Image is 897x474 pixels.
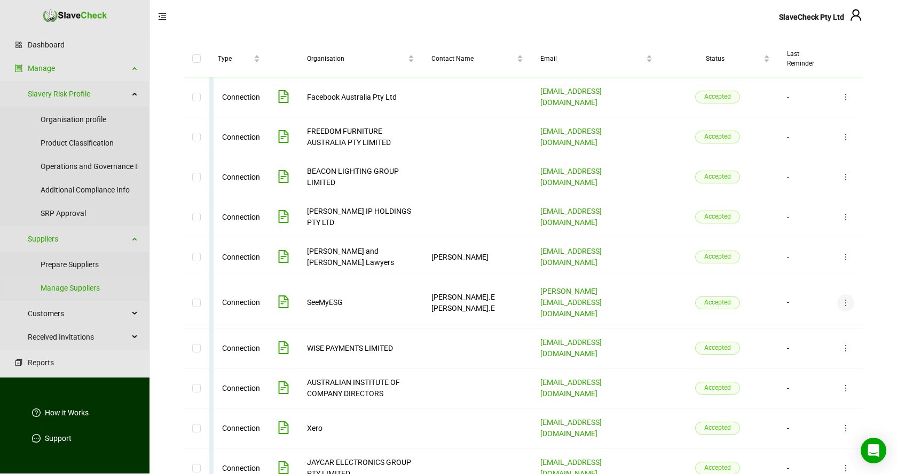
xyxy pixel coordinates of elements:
td: FREEDOM FURNITURE AUSTRALIA PTY LIMITED [298,117,423,157]
a: SRP Approval [41,203,138,224]
a: View Slave Risk Profile [277,254,290,263]
a: Prepare Suppliers [41,254,138,275]
span: SlaveCheck Pty Ltd [779,13,844,21]
span: more [841,93,850,101]
span: Accepted [695,296,740,309]
td: [PERSON_NAME] and [PERSON_NAME] Lawyers [298,237,423,277]
span: Accepted [695,251,740,263]
a: View Slave Risk Profile [277,425,290,434]
a: [EMAIL_ADDRESS][DOMAIN_NAME] [540,207,602,227]
span: Accepted [695,211,740,223]
span: Accepted [695,171,740,183]
span: Accepted [695,342,740,355]
span: menu-fold [158,12,167,21]
span: file-text [277,170,290,183]
th: Contact Name [423,41,532,77]
span: more [841,133,850,141]
span: Type [218,54,251,63]
span: Received Invitations [28,326,129,348]
span: file-text [277,250,290,263]
span: Connection [222,93,260,101]
span: Suppliers [28,228,129,250]
span: more [841,384,850,392]
span: Status [670,54,761,63]
span: Email [540,54,643,63]
a: Reports [28,352,138,373]
a: [EMAIL_ADDRESS][DOMAIN_NAME] [540,87,602,107]
a: [PERSON_NAME][EMAIL_ADDRESS][DOMAIN_NAME] [540,287,602,318]
span: file-text [277,130,290,143]
td: AUSTRALIAN INSTITUTE OF COMPANY DIRECTORS [298,368,423,408]
a: How it Works [45,407,89,418]
a: [EMAIL_ADDRESS][DOMAIN_NAME] [540,418,602,438]
td: Facebook Australia Pty Ltd [298,77,423,117]
a: [EMAIL_ADDRESS][DOMAIN_NAME] [540,378,602,398]
a: View Slave Risk Profile [277,300,290,308]
td: [PERSON_NAME].E [PERSON_NAME].E [423,277,532,328]
span: question-circle [32,408,41,417]
td: Xero [298,408,423,448]
span: message [32,434,41,443]
span: file-text [277,381,290,394]
span: Connection [222,213,260,221]
a: [EMAIL_ADDRESS][DOMAIN_NAME] [540,167,602,187]
span: Accepted [695,131,740,143]
a: View Slave Risk Profile [277,214,290,223]
span: Accepted [695,422,740,435]
td: [PERSON_NAME] IP HOLDINGS PTY LTD [298,197,423,237]
a: Slavery Risk Profile [28,83,129,105]
td: - [778,237,829,277]
td: BEACON LIGHTING GROUP LIMITED [298,157,423,197]
td: - [778,77,829,117]
span: Contact Name [431,54,515,63]
span: more [841,344,850,352]
span: more [841,253,850,261]
a: Dashboard [28,34,138,55]
span: more [841,213,850,221]
span: Connection [222,298,260,307]
span: Organisation [307,54,406,63]
td: - [778,117,829,157]
span: group [15,65,22,72]
a: [EMAIL_ADDRESS][DOMAIN_NAME] [540,127,602,147]
a: View Slave Risk Profile [277,174,290,183]
span: more [841,424,850,432]
span: more [841,173,850,181]
a: Organisation profile [41,109,138,130]
span: Connection [222,253,260,261]
a: Support [45,433,72,444]
span: Connection [222,464,260,472]
a: Manage Suppliers [41,277,138,299]
span: file-text [277,341,290,354]
a: Manage [28,58,129,79]
td: [PERSON_NAME] [423,237,532,277]
span: more [841,464,850,472]
span: Connection [222,173,260,181]
a: [EMAIL_ADDRESS][DOMAIN_NAME] [540,338,602,358]
a: View Slave Risk Profile [277,134,290,143]
td: - [778,408,829,448]
span: more [841,299,850,307]
span: Connection [222,384,260,392]
a: Operations and Governance Info [41,156,148,177]
td: - [778,277,829,328]
th: Organisation [298,41,423,77]
td: - [778,157,829,197]
div: Open Intercom Messenger [861,438,886,463]
a: View Slave Risk Profile [277,346,290,354]
span: file-text [277,210,290,223]
span: user [849,9,862,21]
th: Status [661,41,778,77]
a: View Slave Risk Profile [277,465,290,474]
span: Connection [222,424,260,432]
span: file-text [277,90,290,103]
span: Customers [28,303,129,324]
td: - [778,368,829,408]
a: Product Classification [41,132,138,154]
th: Type [209,41,269,77]
th: Last Reminder [778,41,829,77]
a: [EMAIL_ADDRESS][DOMAIN_NAME] [540,247,602,267]
span: file-text [277,461,290,474]
a: View Slave Risk Profile [277,385,290,394]
span: file-text [277,295,290,308]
